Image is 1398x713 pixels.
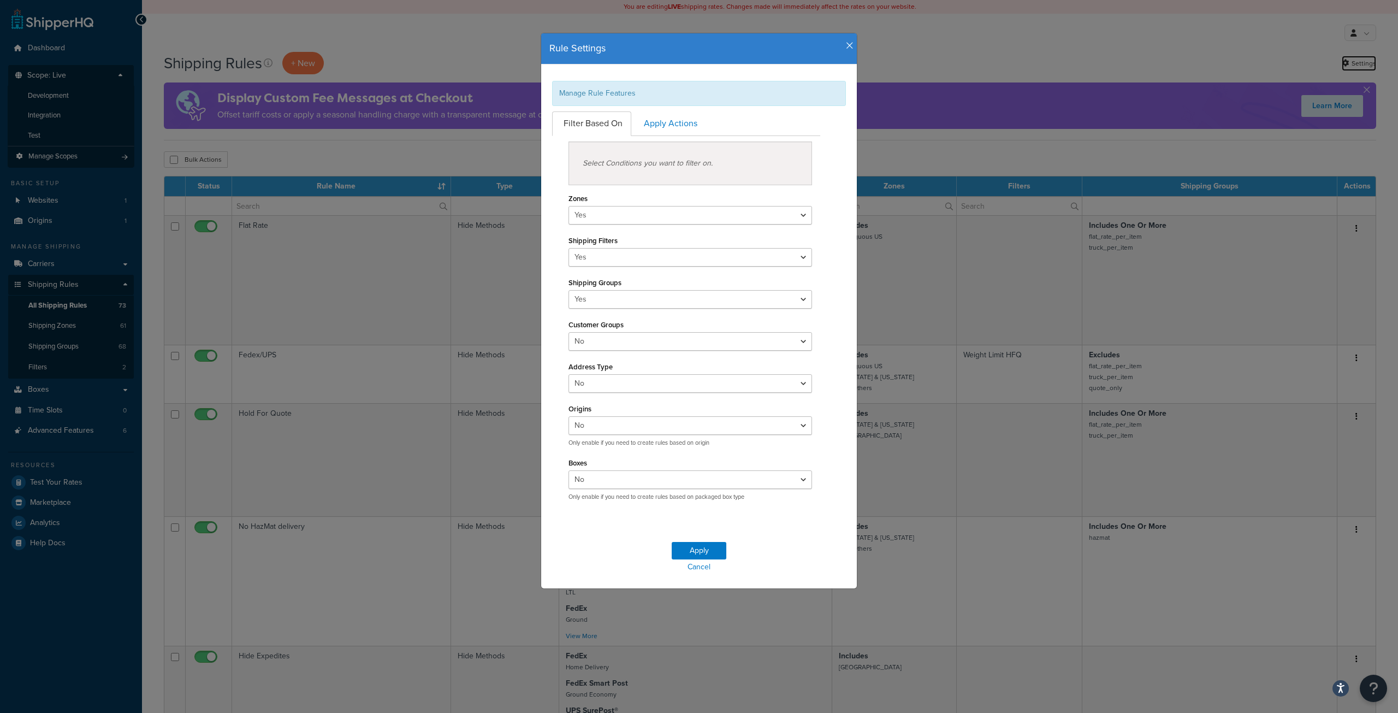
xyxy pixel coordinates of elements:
[568,405,591,413] label: Origins
[632,111,706,136] a: Apply Actions
[568,321,624,329] label: Customer Groups
[568,493,812,501] p: Only enable if you need to create rules based on packaged box type
[568,363,613,371] label: Address Type
[568,439,812,447] p: Only enable if you need to create rules based on origin
[541,559,857,575] a: Cancel
[552,111,631,136] a: Filter Based On
[568,279,621,287] label: Shipping Groups
[568,195,588,203] label: Zones
[568,237,618,245] label: Shipping Filters
[549,42,849,56] h4: Rule Settings
[568,459,587,467] label: Boxes
[568,142,812,185] div: Select Conditions you want to filter on.
[552,81,846,106] div: Manage Rule Features
[672,542,726,559] button: Apply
